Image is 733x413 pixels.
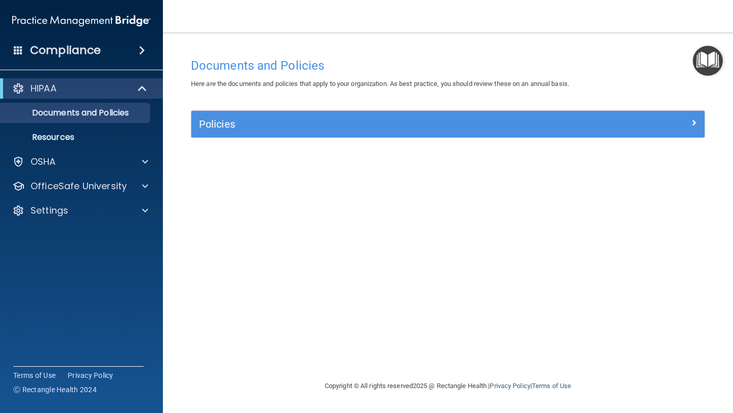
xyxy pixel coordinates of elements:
a: OfficeSafe University [12,180,148,192]
span: Ⓒ Rectangle Health 2024 [13,385,97,395]
h4: Documents and Policies [191,59,705,72]
p: OSHA [31,156,56,168]
a: Privacy Policy [490,382,530,390]
h4: Compliance [30,43,101,57]
a: Privacy Policy [68,370,114,380]
p: HIPAA [31,82,57,95]
span: Here are the documents and policies that apply to your organization. As best practice, you should... [191,80,569,87]
a: OSHA [12,156,148,168]
h5: Policies [199,119,569,130]
a: Terms of Use [13,370,55,380]
a: HIPAA [12,82,148,95]
iframe: Drift Widget Chat Controller [682,343,721,381]
a: Terms of Use [532,382,571,390]
button: Open Resource Center [693,46,723,76]
img: PMB logo [12,11,151,31]
p: Settings [31,204,68,217]
a: Policies [199,116,697,132]
p: OfficeSafe University [31,180,127,192]
p: Resources [7,132,146,142]
a: Settings [12,204,148,217]
div: Copyright © All rights reserved 2025 @ Rectangle Health | | [262,370,634,402]
p: Documents and Policies [7,108,146,118]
